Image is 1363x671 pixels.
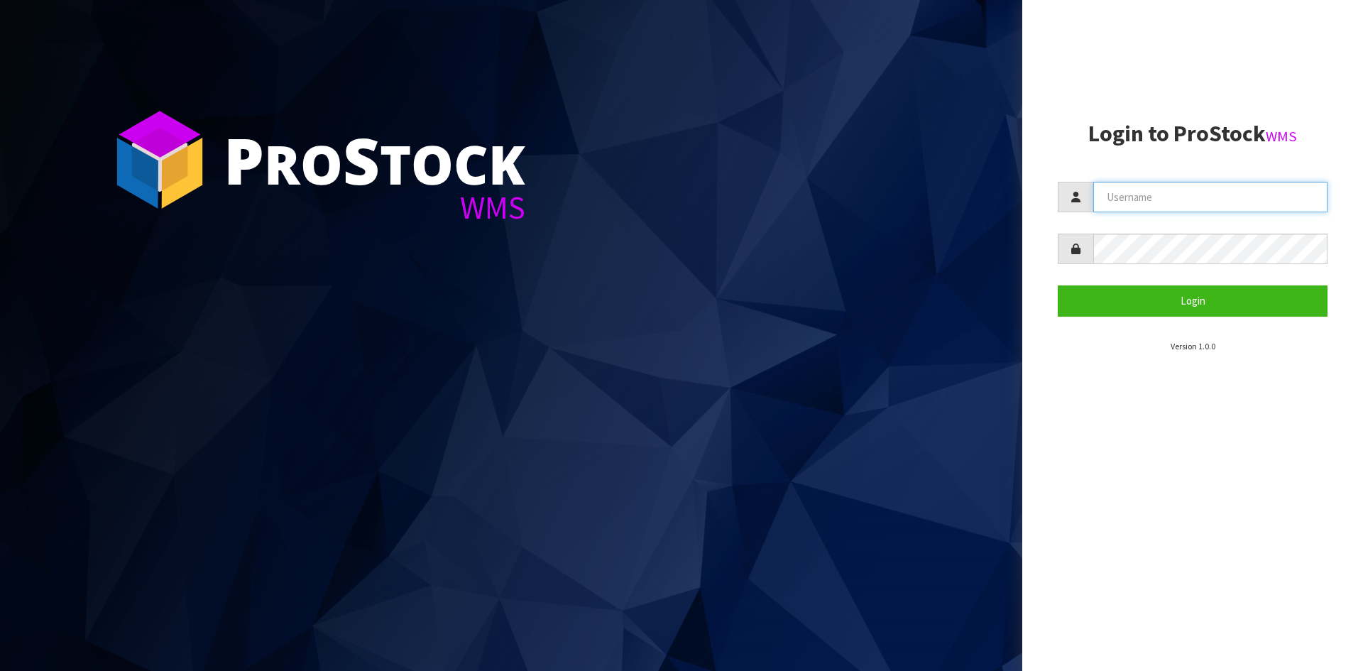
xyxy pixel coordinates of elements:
span: P [224,116,264,203]
span: S [343,116,380,203]
img: ProStock Cube [106,107,213,213]
div: ro tock [224,128,525,192]
small: WMS [1266,127,1297,146]
input: Username [1093,182,1328,212]
small: Version 1.0.0 [1171,341,1215,351]
div: WMS [224,192,525,224]
button: Login [1058,285,1328,316]
h2: Login to ProStock [1058,121,1328,146]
